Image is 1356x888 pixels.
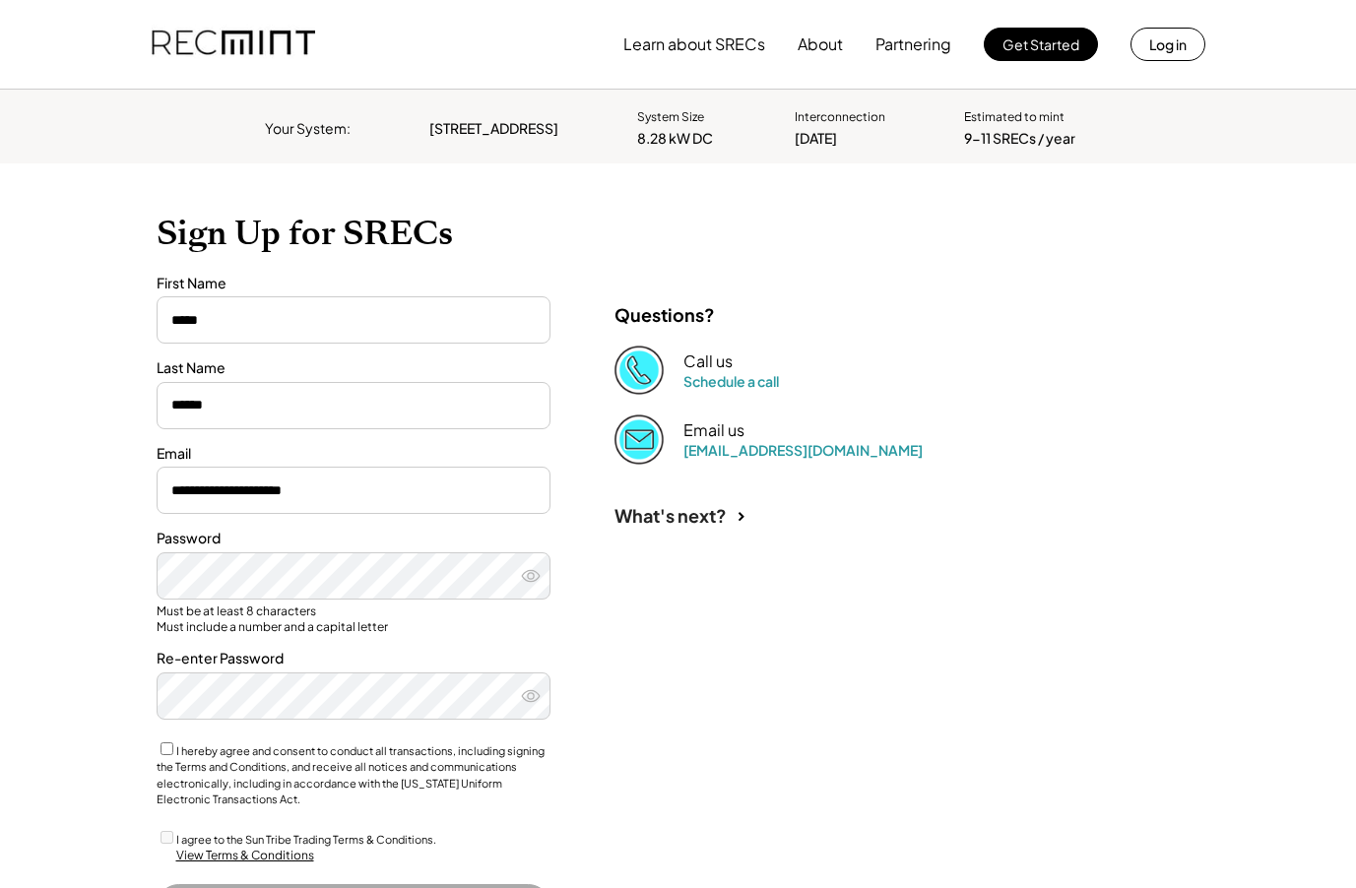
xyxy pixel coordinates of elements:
div: Last Name [157,358,550,378]
button: Partnering [875,25,951,64]
div: Must be at least 8 characters Must include a number and a capital letter [157,603,550,634]
div: Your System: [265,119,351,139]
div: 9-11 SRECs / year [964,129,1075,149]
a: [EMAIL_ADDRESS][DOMAIN_NAME] [683,441,923,459]
img: Phone%20copy%403x.png [614,346,664,395]
img: Email%202%403x.png [614,414,664,464]
div: What's next? [614,504,727,527]
div: Call us [683,351,733,372]
button: About [798,25,843,64]
div: [DATE] [795,129,837,149]
h1: Sign Up for SRECs [157,213,1200,254]
div: 8.28 kW DC [637,129,713,149]
div: System Size [637,109,704,126]
label: I agree to the Sun Tribe Trading Terms & Conditions. [176,833,436,846]
button: Log in [1130,28,1205,61]
button: Learn about SRECs [623,25,765,64]
div: Questions? [614,303,715,326]
div: View Terms & Conditions [176,848,314,864]
div: Estimated to mint [964,109,1065,126]
button: Get Started [984,28,1098,61]
a: Schedule a call [683,372,779,390]
div: Email us [683,420,744,441]
div: Re-enter Password [157,649,550,668]
div: Email [157,444,550,464]
div: First Name [157,274,550,293]
div: Password [157,529,550,548]
div: Interconnection [795,109,885,126]
img: recmint-logotype%403x.png [152,11,315,78]
div: [STREET_ADDRESS] [429,119,558,139]
label: I hereby agree and consent to conduct all transactions, including signing the Terms and Condition... [157,744,545,806]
